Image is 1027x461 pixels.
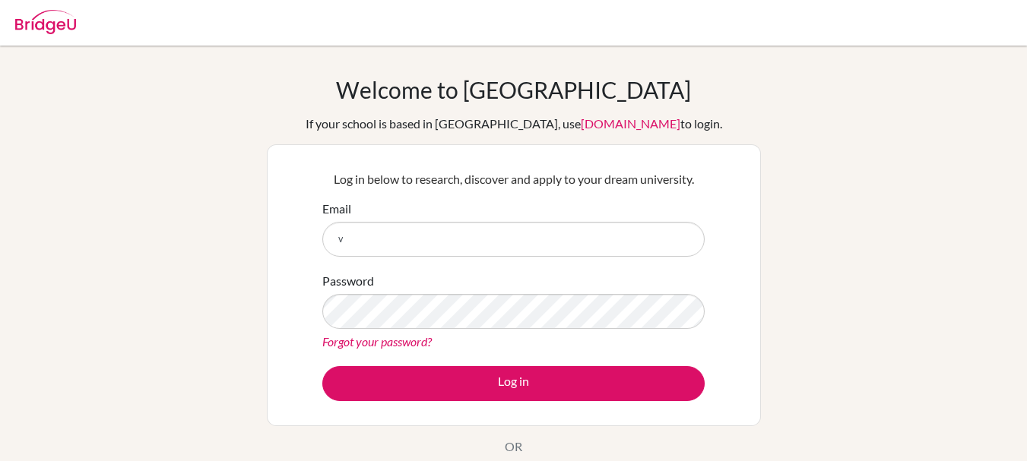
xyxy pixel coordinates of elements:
[322,170,705,188] p: Log in below to research, discover and apply to your dream university.
[322,200,351,218] label: Email
[322,366,705,401] button: Log in
[322,272,374,290] label: Password
[306,115,722,133] div: If your school is based in [GEOGRAPHIC_DATA], use to login.
[505,437,522,456] p: OR
[581,116,680,131] a: [DOMAIN_NAME]
[15,10,76,34] img: Bridge-U
[322,334,432,349] a: Forgot your password?
[336,76,691,103] h1: Welcome to [GEOGRAPHIC_DATA]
